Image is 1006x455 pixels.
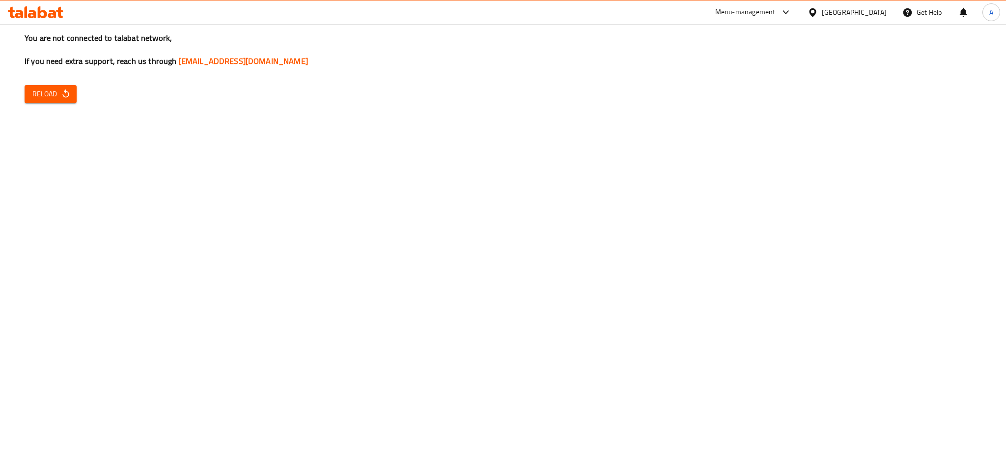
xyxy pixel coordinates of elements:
div: Menu-management [715,6,776,18]
span: Reload [32,88,69,100]
a: [EMAIL_ADDRESS][DOMAIN_NAME] [179,54,308,68]
h3: You are not connected to talabat network, If you need extra support, reach us through [25,32,981,67]
div: [GEOGRAPHIC_DATA] [822,7,887,18]
button: Reload [25,85,77,103]
span: A [989,7,993,18]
